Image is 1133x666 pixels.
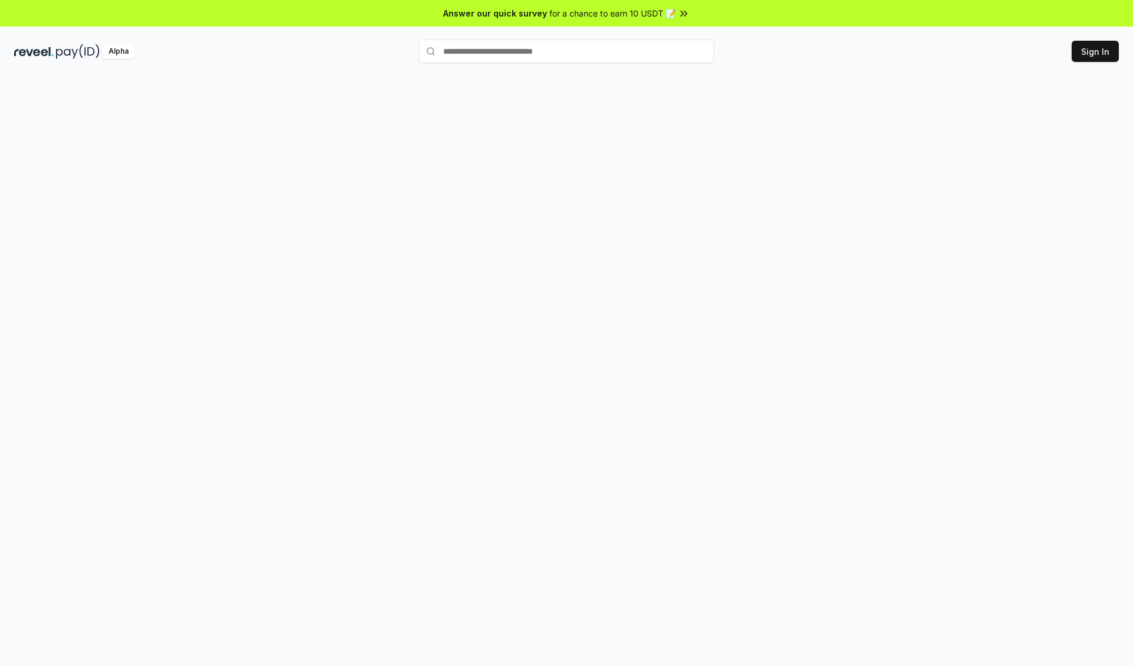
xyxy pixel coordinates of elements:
span: for a chance to earn 10 USDT 📝 [549,7,676,19]
img: pay_id [56,44,100,59]
span: Answer our quick survey [443,7,547,19]
div: Alpha [102,44,135,59]
button: Sign In [1072,41,1119,62]
img: reveel_dark [14,44,54,59]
